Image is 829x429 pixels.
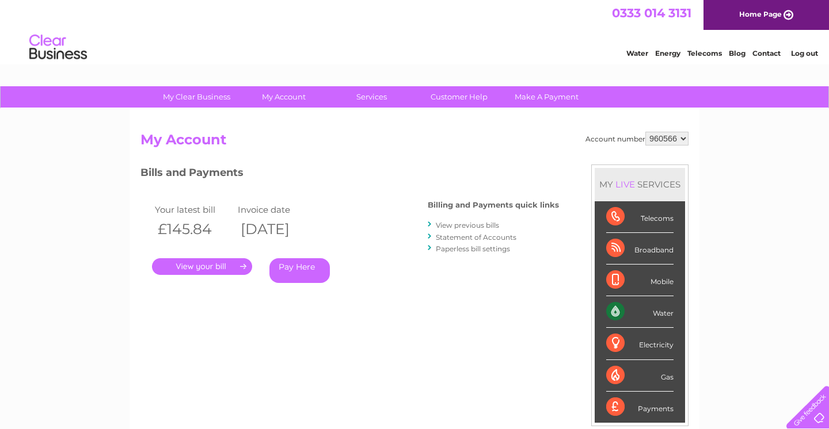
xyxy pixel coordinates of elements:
a: My Account [237,86,332,108]
h4: Billing and Payments quick links [428,201,559,209]
a: Energy [655,49,680,58]
a: Make A Payment [499,86,594,108]
a: Telecoms [687,49,722,58]
div: Mobile [606,265,674,296]
div: Broadband [606,233,674,265]
div: Water [606,296,674,328]
div: Clear Business is a trading name of Verastar Limited (registered in [GEOGRAPHIC_DATA] No. 3667643... [143,6,687,56]
div: LIVE [613,179,637,190]
a: Services [324,86,419,108]
a: Log out [791,49,818,58]
a: Pay Here [269,258,330,283]
a: My Clear Business [149,86,244,108]
div: Payments [606,392,674,423]
a: Contact [752,49,781,58]
a: . [152,258,252,275]
div: Telecoms [606,201,674,233]
a: Paperless bill settings [436,244,510,253]
th: [DATE] [235,217,318,241]
th: £145.84 [152,217,235,241]
a: Blog [729,49,746,58]
h2: My Account [140,132,689,154]
a: View previous bills [436,221,499,229]
td: Your latest bill [152,202,235,217]
a: Customer Help [412,86,507,108]
td: Invoice date [235,202,318,217]
div: Gas [606,360,674,392]
a: 0333 014 3131 [612,6,691,20]
a: Statement of Accounts [436,233,516,242]
div: Account number [585,132,689,145]
div: MY SERVICES [595,168,685,201]
div: Electricity [606,328,674,359]
img: logo.png [29,30,88,65]
a: Water [626,49,648,58]
h3: Bills and Payments [140,164,559,185]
